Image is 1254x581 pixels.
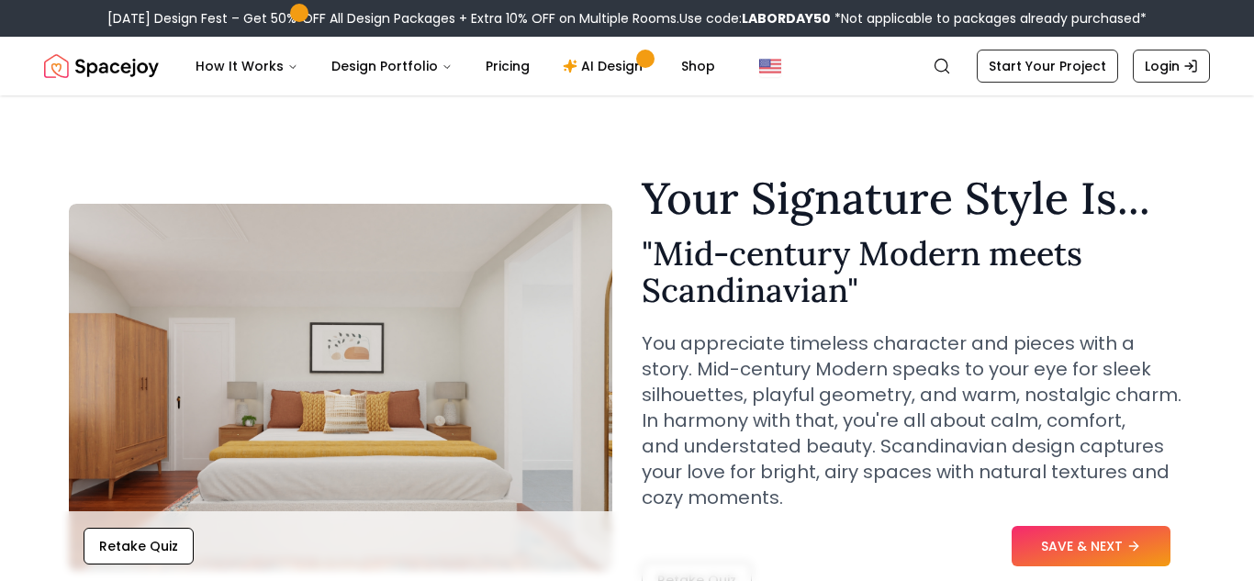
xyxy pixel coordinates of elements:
[642,330,1185,510] p: You appreciate timeless character and pieces with a story. Mid-century Modern speaks to your eye ...
[679,9,831,28] span: Use code:
[44,37,1210,95] nav: Global
[69,204,612,571] img: Mid-century Modern meets Scandinavian Style Example
[1133,50,1210,83] a: Login
[666,48,730,84] a: Shop
[759,55,781,77] img: United States
[107,9,1147,28] div: [DATE] Design Fest – Get 50% OFF All Design Packages + Extra 10% OFF on Multiple Rooms.
[831,9,1147,28] span: *Not applicable to packages already purchased*
[642,176,1185,220] h1: Your Signature Style Is...
[977,50,1118,83] a: Start Your Project
[548,48,663,84] a: AI Design
[642,235,1185,308] h2: " Mid-century Modern meets Scandinavian "
[742,9,831,28] b: LABORDAY50
[44,48,159,84] img: Spacejoy Logo
[471,48,544,84] a: Pricing
[181,48,313,84] button: How It Works
[84,528,194,564] button: Retake Quiz
[1012,526,1170,566] button: SAVE & NEXT
[44,48,159,84] a: Spacejoy
[317,48,467,84] button: Design Portfolio
[181,48,730,84] nav: Main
